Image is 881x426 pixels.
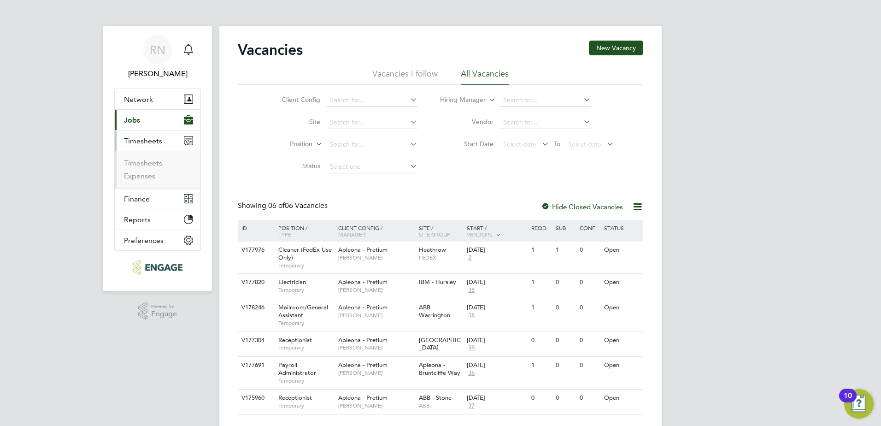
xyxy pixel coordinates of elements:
[844,389,874,419] button: Open Resource Center, 10 new notifications
[267,162,320,170] label: Status
[461,68,509,85] li: All Vacancies
[115,151,200,188] div: Timesheets
[419,254,463,261] span: FEDEX
[553,299,577,316] div: 0
[124,159,162,167] a: Timesheets
[467,369,476,377] span: 36
[278,394,312,402] span: Receptionist
[467,402,476,410] span: 37
[124,95,153,104] span: Network
[553,332,577,349] div: 0
[133,260,182,275] img: conceptresources-logo-retina.png
[529,299,553,316] div: 1
[577,390,601,407] div: 0
[844,396,852,408] div: 10
[239,332,271,349] div: V177304
[500,94,591,107] input: Search for...
[338,344,414,351] span: [PERSON_NAME]
[239,220,271,236] div: ID
[278,336,312,344] span: Receptionist
[553,220,577,236] div: Sub
[568,140,601,148] span: Select date
[267,118,320,126] label: Site
[259,140,312,149] label: Position
[577,332,601,349] div: 0
[541,202,623,211] label: Hide Closed Vacancies
[239,357,271,374] div: V177691
[503,140,536,148] span: Select date
[467,394,527,402] div: [DATE]
[138,302,177,320] a: Powered byEngage
[338,312,414,319] span: [PERSON_NAME]
[440,118,493,126] label: Vendor
[529,220,553,236] div: Reqd
[419,303,450,319] span: ABB Warrington
[589,41,643,55] button: New Vacancy
[103,26,212,291] nav: Main navigation
[577,242,601,259] div: 0
[278,361,316,377] span: Payroll Administrator
[440,140,493,148] label: Start Date
[338,369,414,377] span: [PERSON_NAME]
[239,274,271,291] div: V177820
[278,303,328,319] span: Mailroom/General Assistant
[529,242,553,259] div: 1
[529,357,553,374] div: 1
[239,390,271,407] div: V175960
[602,390,642,407] div: Open
[553,390,577,407] div: 0
[417,220,465,242] div: Site /
[467,254,473,262] span: 2
[278,286,334,294] span: Temporary
[124,236,164,245] span: Preferences
[115,189,200,209] button: Finance
[467,278,527,286] div: [DATE]
[327,94,417,107] input: Search for...
[239,299,271,316] div: V178246
[602,299,642,316] div: Open
[602,220,642,236] div: Status
[338,394,388,402] span: Apleona - Pretium
[602,332,642,349] div: Open
[150,44,165,56] span: RN
[419,231,450,238] span: Site Group
[419,402,463,409] span: ABB
[336,220,417,242] div: Client Config /
[419,246,446,254] span: Heathrow
[551,138,563,150] span: To
[278,262,334,269] span: Temporary
[278,402,334,409] span: Temporary
[338,254,414,261] span: [PERSON_NAME]
[278,319,334,327] span: Temporary
[467,344,476,352] span: 38
[124,215,151,224] span: Reports
[553,357,577,374] div: 0
[577,299,601,316] div: 0
[268,201,285,210] span: 06 of
[327,116,417,129] input: Search for...
[271,220,336,242] div: Position /
[419,361,460,377] span: Apleona - Bruntcliffe Way
[467,361,527,369] div: [DATE]
[577,274,601,291] div: 0
[467,337,527,344] div: [DATE]
[124,136,162,145] span: Timesheets
[338,286,414,294] span: [PERSON_NAME]
[338,361,388,369] span: Apleona - Pretium
[278,344,334,351] span: Temporary
[338,303,388,311] span: Apleona - Pretium
[602,357,642,374] div: Open
[467,231,493,238] span: Vendors
[115,209,200,230] button: Reports
[577,357,601,374] div: 0
[115,130,200,151] button: Timesheets
[124,116,140,124] span: Jobs
[238,41,303,59] h2: Vacancies
[419,278,456,286] span: IBM - Hursley
[115,110,200,130] button: Jobs
[467,304,527,312] div: [DATE]
[238,201,329,211] div: Showing
[114,68,201,79] span: Rachel Newman Jones
[464,220,529,243] div: Start /
[338,278,388,286] span: Apleona - Pretium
